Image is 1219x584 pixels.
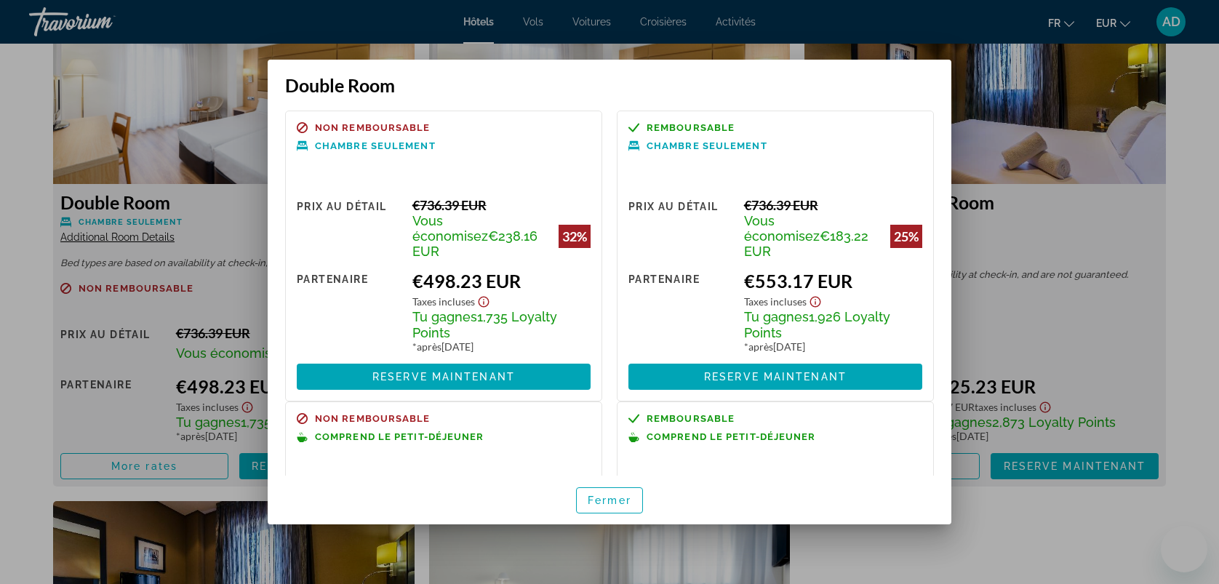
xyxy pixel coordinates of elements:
[372,371,515,383] span: Reserve maintenant
[744,197,922,213] div: €736.39 EUR
[475,292,492,308] button: Show Taxes and Fees disclaimer
[297,197,401,259] div: Prix au détail
[647,123,735,132] span: Remboursable
[628,413,922,424] a: Remboursable
[628,473,733,535] div: Prix au détail
[744,473,922,489] div: €736.39 EUR
[412,473,591,489] div: €736.39 EUR
[744,228,868,259] span: €183.22 EUR
[628,270,733,353] div: Partenaire
[417,340,441,353] span: après
[315,123,431,132] span: Non remboursable
[744,213,820,244] span: Vous économisez
[744,295,807,308] span: Taxes incluses
[647,432,816,441] span: Comprend le petit-déjeuner
[744,340,922,353] div: * [DATE]
[315,141,436,151] span: Chambre seulement
[297,364,591,390] button: Reserve maintenant
[559,225,591,248] div: 32%
[412,309,557,340] span: 1,735 Loyalty Points
[315,432,484,441] span: Comprend le petit-déjeuner
[412,213,488,244] span: Vous économisez
[744,309,809,324] span: Tu gagnes
[890,225,922,248] div: 25%
[412,197,591,213] div: €736.39 EUR
[628,364,922,390] button: Reserve maintenant
[748,340,773,353] span: après
[647,141,767,151] span: Chambre seulement
[412,309,477,324] span: Tu gagnes
[576,487,643,513] button: Fermer
[807,292,824,308] button: Show Taxes and Fees disclaimer
[704,371,847,383] span: Reserve maintenant
[412,228,537,259] span: €238.16 EUR
[412,340,591,353] div: * [DATE]
[412,270,591,292] div: €498.23 EUR
[1161,526,1207,572] iframe: Bouton de lancement de la fenêtre de messagerie
[588,495,631,506] span: Fermer
[412,295,475,308] span: Taxes incluses
[297,270,401,353] div: Partenaire
[315,414,431,423] span: Non remboursable
[744,309,890,340] span: 1,926 Loyalty Points
[628,197,733,259] div: Prix au détail
[744,270,922,292] div: €553.17 EUR
[285,74,934,96] h3: Double Room
[297,473,401,535] div: Prix au détail
[628,122,922,133] a: Remboursable
[647,414,735,423] span: Remboursable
